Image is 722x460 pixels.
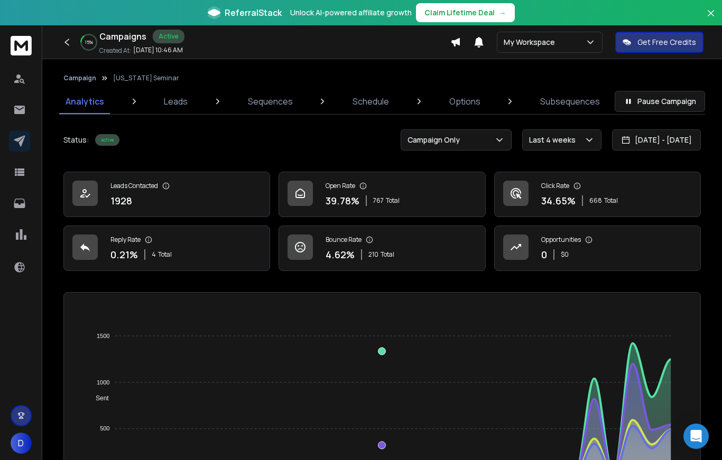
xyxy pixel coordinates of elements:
[242,89,299,114] a: Sequences
[326,182,355,190] p: Open Rate
[97,379,109,386] tspan: 1000
[99,30,146,43] h1: Campaigns
[326,236,362,244] p: Bounce Rate
[326,193,359,208] p: 39.78 %
[59,89,110,114] a: Analytics
[499,7,506,18] span: →
[373,196,384,205] span: 767
[88,395,109,402] span: Sent
[386,196,400,205] span: Total
[63,226,270,271] a: Reply Rate0.21%4Total
[615,91,705,112] button: Pause Campaign
[11,433,32,454] button: D
[540,95,600,108] p: Subsequences
[449,95,480,108] p: Options
[541,247,547,262] p: 0
[416,3,515,22] button: Claim Lifetime Deal→
[704,6,718,32] button: Close banner
[279,172,485,217] a: Open Rate39.78%767Total
[95,134,119,146] div: Active
[63,74,96,82] button: Campaign
[225,6,282,19] span: ReferralStack
[279,226,485,271] a: Bounce Rate4.62%210Total
[589,196,602,205] span: 668
[504,37,559,48] p: My Workspace
[612,129,701,151] button: [DATE] - [DATE]
[529,135,580,145] p: Last 4 weeks
[97,333,109,339] tspan: 1500
[381,250,394,259] span: Total
[248,95,293,108] p: Sequences
[100,425,109,431] tspan: 500
[494,226,701,271] a: Opportunities0$0
[494,172,701,217] a: Click Rate34.65%668Total
[63,135,89,145] p: Status:
[541,193,576,208] p: 34.65 %
[368,250,378,259] span: 210
[110,193,132,208] p: 1928
[133,46,183,54] p: [DATE] 10:46 AM
[99,46,131,55] p: Created At:
[534,89,606,114] a: Subsequences
[541,182,569,190] p: Click Rate
[158,250,172,259] span: Total
[353,95,389,108] p: Schedule
[637,37,696,48] p: Get Free Credits
[615,32,704,53] button: Get Free Credits
[85,39,93,45] p: 15 %
[346,89,395,114] a: Schedule
[541,236,581,244] p: Opportunities
[604,196,618,205] span: Total
[326,247,355,262] p: 4.62 %
[110,182,158,190] p: Leads Contacted
[290,7,412,18] p: Unlock AI-powered affiliate growth
[66,95,104,108] p: Analytics
[158,89,194,114] a: Leads
[113,74,179,82] p: [US_STATE] Seminar
[164,95,188,108] p: Leads
[683,424,709,449] div: Open Intercom Messenger
[63,172,270,217] a: Leads Contacted1928
[443,89,487,114] a: Options
[408,135,464,145] p: Campaign Only
[153,30,184,43] div: Active
[110,236,141,244] p: Reply Rate
[561,250,569,259] p: $ 0
[152,250,156,259] span: 4
[110,247,138,262] p: 0.21 %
